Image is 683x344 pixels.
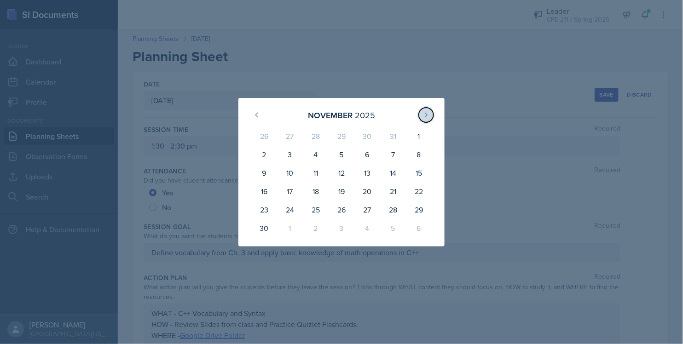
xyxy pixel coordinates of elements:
[329,127,354,145] div: 29
[308,109,353,121] div: November
[303,201,329,219] div: 25
[277,201,303,219] div: 24
[251,145,277,164] div: 2
[329,219,354,237] div: 3
[380,145,406,164] div: 7
[251,127,277,145] div: 26
[303,127,329,145] div: 28
[277,127,303,145] div: 27
[277,182,303,201] div: 17
[329,201,354,219] div: 26
[251,201,277,219] div: 23
[329,164,354,182] div: 12
[354,127,380,145] div: 30
[329,145,354,164] div: 5
[380,164,406,182] div: 14
[380,219,406,237] div: 5
[380,127,406,145] div: 31
[406,182,432,201] div: 22
[406,219,432,237] div: 6
[251,182,277,201] div: 16
[329,182,354,201] div: 19
[354,201,380,219] div: 27
[277,145,303,164] div: 3
[303,182,329,201] div: 18
[406,145,432,164] div: 8
[380,182,406,201] div: 21
[355,109,375,121] div: 2025
[406,164,432,182] div: 15
[406,127,432,145] div: 1
[303,164,329,182] div: 11
[303,145,329,164] div: 4
[277,164,303,182] div: 10
[251,164,277,182] div: 9
[354,145,380,164] div: 6
[277,219,303,237] div: 1
[354,182,380,201] div: 20
[380,201,406,219] div: 28
[251,219,277,237] div: 30
[303,219,329,237] div: 2
[354,164,380,182] div: 13
[354,219,380,237] div: 4
[406,201,432,219] div: 29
